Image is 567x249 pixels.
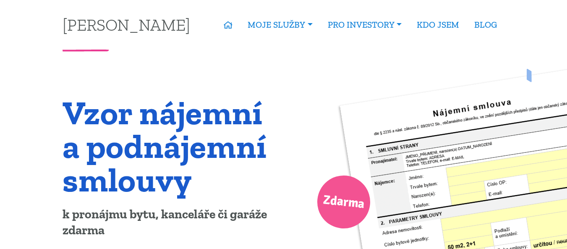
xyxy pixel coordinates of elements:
h1: Vzor nájemní a podnájemní smlouvy [63,96,278,197]
a: BLOG [467,15,504,34]
p: k pronájmu bytu, kanceláře či garáže zdarma [63,207,278,239]
span: Zdarma [322,189,366,215]
a: [PERSON_NAME] [63,16,190,33]
a: MOJE SLUŽBY [240,15,320,34]
a: PRO INVESTORY [320,15,409,34]
a: KDO JSEM [409,15,467,34]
